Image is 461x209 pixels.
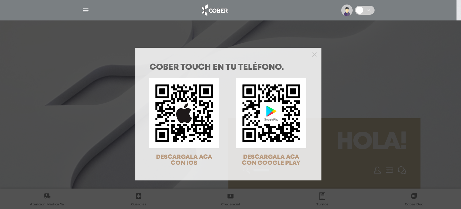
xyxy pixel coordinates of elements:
[156,154,212,166] span: DESCARGALA ACA CON IOS
[149,78,219,148] img: qr-code
[312,51,317,57] button: Close
[149,63,307,72] h1: COBER TOUCH en tu teléfono.
[242,154,300,166] span: DESCARGALA ACA CON GOOGLE PLAY
[236,78,306,148] img: qr-code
